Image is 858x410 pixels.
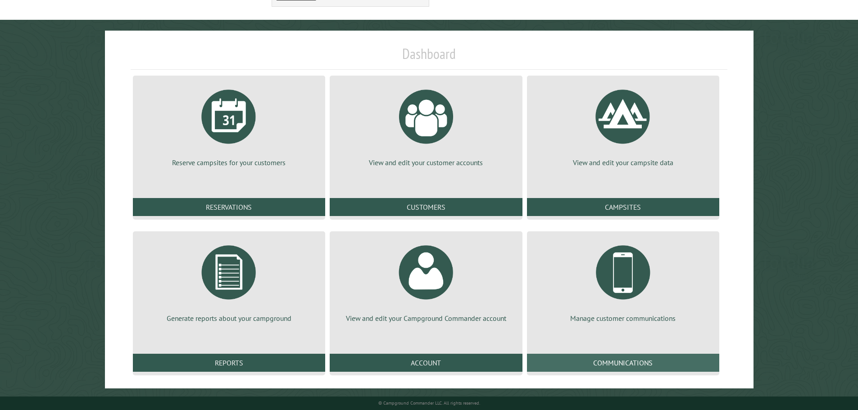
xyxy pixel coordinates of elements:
small: © Campground Commander LLC. All rights reserved. [378,400,480,406]
a: Communications [527,354,719,372]
p: Reserve campsites for your customers [144,158,314,167]
a: Manage customer communications [538,239,708,323]
h1: Dashboard [131,45,728,70]
p: View and edit your Campground Commander account [340,313,511,323]
a: View and edit your Campground Commander account [340,239,511,323]
p: View and edit your campsite data [538,158,708,167]
a: Customers [330,198,522,216]
a: Reserve campsites for your customers [144,83,314,167]
a: Campsites [527,198,719,216]
p: Manage customer communications [538,313,708,323]
a: Reservations [133,198,325,216]
a: Account [330,354,522,372]
a: Generate reports about your campground [144,239,314,323]
a: Reports [133,354,325,372]
p: Generate reports about your campground [144,313,314,323]
p: View and edit your customer accounts [340,158,511,167]
a: View and edit your campsite data [538,83,708,167]
a: View and edit your customer accounts [340,83,511,167]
